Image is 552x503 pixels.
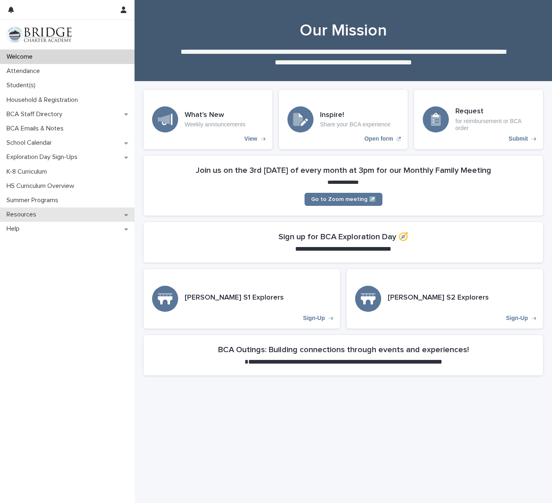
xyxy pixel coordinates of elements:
[196,165,491,175] h2: Join us on the 3rd [DATE] of every month at 3pm for our Monthly Family Meeting
[303,315,325,322] p: Sign-Up
[3,196,65,204] p: Summer Programs
[455,118,534,132] p: for reimbursement or BCA order
[218,345,469,355] h2: BCA Outings: Building connections through events and experiences!
[305,193,382,206] a: Go to Zoom meeting ↗️
[185,111,245,120] h3: What's New
[311,196,376,202] span: Go to Zoom meeting ↗️
[3,225,26,233] p: Help
[3,67,46,75] p: Attendance
[388,293,489,302] h3: [PERSON_NAME] S2 Explorers
[185,293,284,302] h3: [PERSON_NAME] S1 Explorers
[185,121,245,128] p: Weekly announcements
[144,90,272,149] a: View
[506,315,528,322] p: Sign-Up
[279,90,408,149] a: Open form
[3,53,39,61] p: Welcome
[3,211,43,218] p: Resources
[347,269,543,329] a: Sign-Up
[3,125,70,132] p: BCA Emails & Notes
[3,153,84,161] p: Exploration Day Sign-Ups
[3,139,58,147] p: School Calendar
[3,168,53,176] p: K-8 Curriculum
[3,96,84,104] p: Household & Registration
[320,111,391,120] h3: Inspire!
[278,232,408,242] h2: Sign up for BCA Exploration Day 🧭
[320,121,391,128] p: Share your BCA experience
[509,135,528,142] p: Submit
[455,107,534,116] h3: Request
[144,269,340,329] a: Sign-Up
[7,26,72,43] img: V1C1m3IdTEidaUdm9Hs0
[3,182,81,190] p: HS Curriculum Overview
[3,110,69,118] p: BCA Staff Directory
[414,90,543,149] a: Submit
[144,21,543,40] h1: Our Mission
[3,82,42,89] p: Student(s)
[364,135,393,142] p: Open form
[244,135,257,142] p: View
